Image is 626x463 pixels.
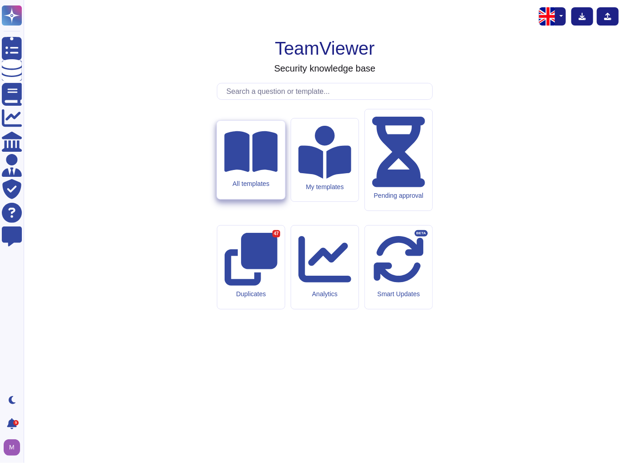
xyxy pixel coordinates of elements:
img: en [539,7,557,26]
div: Smart Updates [372,290,425,298]
input: Search a question or template... [222,83,432,99]
h1: TeamViewer [275,37,375,59]
div: Duplicates [225,290,277,298]
div: Analytics [298,290,351,298]
h3: Security knowledge base [274,63,375,74]
div: BETA [415,230,428,237]
div: Pending approval [372,192,425,200]
img: user [4,439,20,456]
button: user [2,437,26,458]
div: All templates [224,180,277,188]
div: 47 [272,230,280,237]
div: 5 [13,420,19,426]
div: My templates [298,183,351,191]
